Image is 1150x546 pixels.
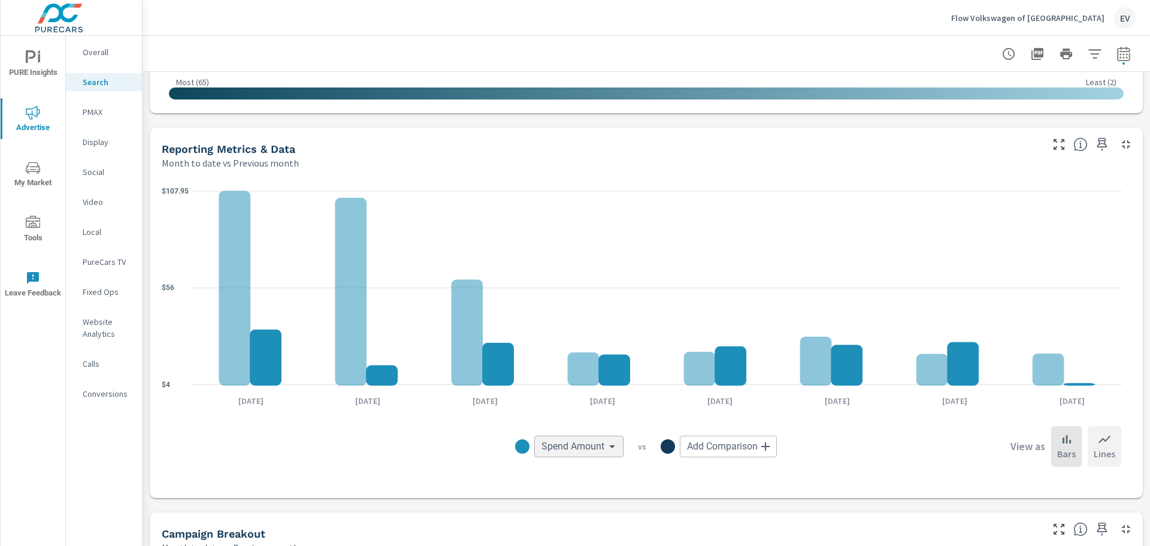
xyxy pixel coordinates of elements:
p: Display [83,136,132,148]
div: Video [66,193,142,211]
p: Month to date vs Previous month [162,156,299,170]
text: $107.95 [162,187,189,195]
span: My Market [4,161,62,190]
span: Advertise [4,105,62,135]
h5: Reporting Metrics & Data [162,143,295,155]
h5: Campaign Breakout [162,527,265,540]
p: Website Analytics [83,316,132,340]
div: Social [66,163,142,181]
button: Print Report [1054,42,1078,66]
p: Calls [83,358,132,370]
p: [DATE] [934,395,976,407]
button: "Export Report to PDF" [1025,42,1049,66]
div: Calls [66,355,142,373]
h6: View as [1010,441,1045,453]
text: $4 [162,381,170,389]
span: Tools [4,216,62,245]
div: Spend Amount [534,436,624,457]
p: Conversions [83,388,132,400]
button: Apply Filters [1083,42,1107,66]
div: Conversions [66,385,142,403]
div: Fixed Ops [66,283,142,301]
div: Website Analytics [66,313,142,343]
div: PureCars TV [66,253,142,271]
p: [DATE] [230,395,272,407]
button: Minimize Widget [1116,520,1136,539]
p: [DATE] [816,395,858,407]
text: $56 [162,283,174,292]
p: [DATE] [464,395,506,407]
p: [DATE] [699,395,741,407]
div: nav menu [1,36,65,312]
div: EV [1114,7,1136,29]
div: Display [66,133,142,151]
p: Fixed Ops [83,286,132,298]
button: Select Date Range [1112,42,1136,66]
span: Save this to your personalized report [1092,520,1112,539]
p: Most ( 65 ) [176,77,209,88]
span: Understand Search data over time and see how metrics compare to each other. [1073,137,1088,152]
p: Bars [1057,447,1076,461]
button: Minimize Widget [1116,135,1136,154]
button: Make Fullscreen [1049,520,1069,539]
p: [DATE] [582,395,624,407]
p: vs [624,441,661,452]
p: Lines [1094,447,1115,461]
div: Add Comparison [680,436,777,457]
span: Add Comparison [687,441,758,453]
p: [DATE] [347,395,389,407]
span: Spend Amount [541,441,604,453]
p: Video [83,196,132,208]
span: This is a summary of Search performance results by campaign. Each column can be sorted. [1073,522,1088,536]
button: Make Fullscreen [1049,135,1069,154]
p: Local [83,226,132,238]
p: Flow Volkswagen of [GEOGRAPHIC_DATA] [951,13,1104,23]
div: Local [66,223,142,241]
div: Overall [66,43,142,61]
div: Search [66,73,142,91]
div: PMAX [66,103,142,121]
p: [DATE] [1051,395,1093,407]
p: Search [83,76,132,88]
p: PureCars TV [83,256,132,268]
p: Least ( 2 ) [1086,77,1116,88]
p: Social [83,166,132,178]
span: Leave Feedback [4,271,62,300]
p: Overall [83,46,132,58]
p: PMAX [83,106,132,118]
span: PURE Insights [4,50,62,80]
span: Save this to your personalized report [1092,135,1112,154]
